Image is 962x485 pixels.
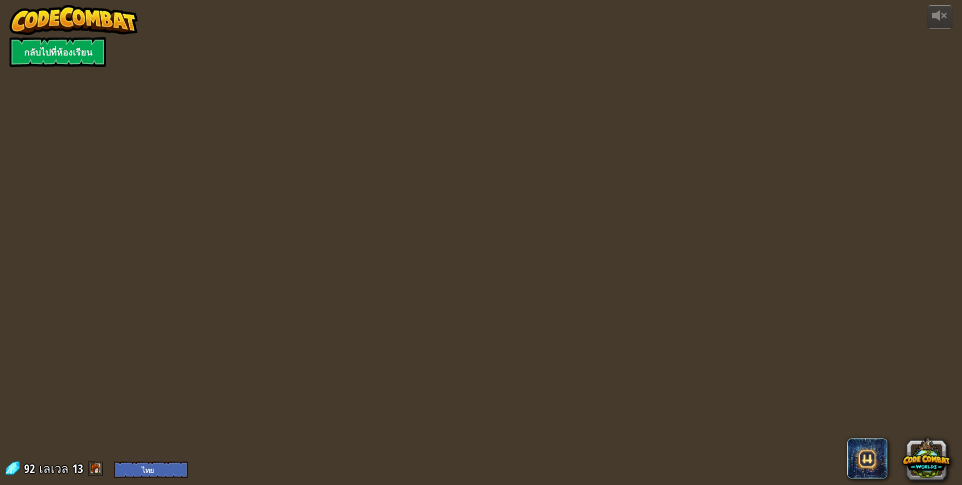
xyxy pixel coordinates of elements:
[10,5,138,35] img: CodeCombat - Learn how to code by playing a game
[10,37,106,67] a: กลับไปที่ห้องเรียน
[72,460,83,476] span: 13
[927,5,952,29] button: ปรับระดับเสียง
[24,460,38,476] span: 92
[39,460,69,477] span: เลเวล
